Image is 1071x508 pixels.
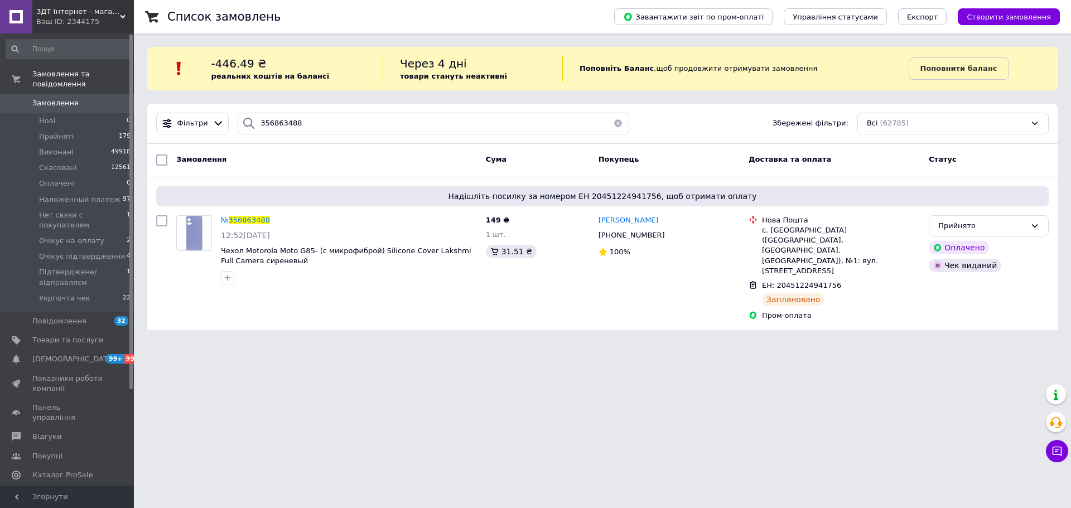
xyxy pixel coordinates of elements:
div: Пром-оплата [762,311,920,321]
button: Завантажити звіт по пром-оплаті [614,8,773,25]
input: Пошук за номером замовлення, ПІБ покупця, номером телефону, Email, номером накладної [238,113,629,134]
b: Поповніть Баланс [580,64,654,72]
span: Наложенный платеж [39,195,120,205]
span: 1 [127,267,131,287]
span: 356863488 [229,216,270,224]
span: Замовлення [176,155,226,163]
span: Покупці [32,451,62,461]
span: Cума [486,155,506,163]
span: Надішліть посилку за номером ЕН 20451224941756, щоб отримати оплату [161,191,1044,202]
a: Створити замовлення [947,12,1060,21]
div: Оплачено [929,241,989,254]
a: [PERSON_NAME] [599,215,659,226]
a: №356863488 [221,216,270,224]
span: [PERSON_NAME] [599,216,659,224]
span: 179 [119,132,131,142]
a: Фото товару [176,215,212,251]
span: 4 [127,251,131,262]
span: Укрпочта чек [39,293,90,303]
span: 12:52[DATE] [221,231,270,240]
div: 31.51 ₴ [486,245,537,258]
span: Відгуки [32,432,61,442]
span: Доставка та оплата [749,155,831,163]
div: с. [GEOGRAPHIC_DATA] ([GEOGRAPHIC_DATA], [GEOGRAPHIC_DATA]. [GEOGRAPHIC_DATA]), №1: вул. [STREET_... [762,225,920,276]
span: 0 [127,178,131,188]
span: Очікує підтвердження [39,251,125,262]
span: (62785) [880,119,909,127]
span: Очікує на оплату [39,236,104,246]
span: Замовлення [32,98,79,108]
span: ЕН: 20451224941756 [762,281,841,289]
b: Поповнити баланс [920,64,997,72]
div: , щоб продовжити отримувати замовлення [562,56,909,81]
span: № [221,216,229,224]
span: Скасовані [39,163,77,173]
span: 100% [610,248,630,256]
span: 149 ₴ [486,216,510,224]
span: 97 [123,195,131,205]
span: Замовлення та повідомлення [32,69,134,89]
img: :exclamation: [171,60,187,77]
span: Збережені фільтри: [773,118,848,129]
span: Покупець [599,155,639,163]
span: Виконані [39,147,74,157]
button: Очистить [607,113,629,134]
span: Нет связи с покупателем [39,210,127,230]
button: Чат з покупцем [1046,440,1068,462]
span: Товари та послуги [32,335,103,345]
div: Ваш ID: 2344175 [36,17,134,27]
span: Показники роботи компанії [32,374,103,394]
span: 1 шт. [486,230,506,239]
span: Всі [867,118,878,129]
a: Поповнити баланс [909,57,1009,80]
span: Панель управління [32,403,103,423]
span: Оплачені [39,178,74,188]
span: -446.49 ₴ [211,57,267,70]
span: Підтверджене/ відправляєм [39,267,127,287]
span: Через 4 дні [400,57,467,70]
span: 12561 [111,163,131,173]
div: Чек виданий [929,259,1001,272]
span: Прийняті [39,132,74,142]
span: Фільтри [177,118,208,129]
span: Створити замовлення [967,13,1051,21]
div: Нова Пошта [762,215,920,225]
span: 49918 [111,147,131,157]
span: 99+ [124,354,143,364]
span: 1 [127,210,131,230]
span: [PHONE_NUMBER] [599,231,665,239]
button: Експорт [898,8,947,25]
span: Каталог ProSale [32,470,93,480]
span: 2 [127,236,131,246]
div: Прийнято [938,220,1026,232]
span: 99+ [106,354,124,364]
button: Управління статусами [784,8,887,25]
span: Управління статусами [793,13,878,21]
span: [DEMOGRAPHIC_DATA] [32,354,115,364]
span: 22 [123,293,131,303]
b: товари стануть неактивні [400,72,507,80]
span: ЗДТ Інтернет - магазин Запчастин та аксесуарів Для Телефонів [36,7,120,17]
span: Статус [929,155,957,163]
b: реальних коштів на балансі [211,72,330,80]
h1: Список замовлень [167,10,281,23]
button: Створити замовлення [958,8,1060,25]
a: Чехол Motorola Moto G85- (с микрофиброй) Silicone Cover Lakshmi Full Camera сиреневый [221,246,471,265]
span: 32 [114,316,128,326]
span: 0 [127,116,131,126]
span: Нові [39,116,55,126]
span: Експорт [907,13,938,21]
input: Пошук [6,39,132,59]
img: Фото товару [177,216,211,250]
span: Завантажити звіт по пром-оплаті [623,12,764,22]
span: Повідомлення [32,316,86,326]
div: Заплановано [762,293,825,306]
